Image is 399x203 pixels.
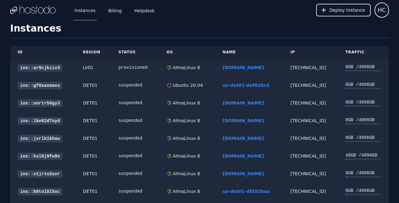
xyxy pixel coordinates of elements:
[222,65,264,70] a: [DOMAIN_NAME]
[167,154,171,158] img: AlmaLinux 8
[83,64,103,71] div: LV01
[118,135,151,141] div: suspended
[345,81,381,88] div: 0 GB / 4096 GB
[10,46,75,59] th: ID
[167,118,171,123] img: AlmaLinux 8
[83,100,103,106] div: DET01
[345,134,381,141] div: 0 GB / 4096 GB
[83,82,103,88] div: DET01
[118,170,151,177] div: suspended
[167,189,171,194] img: AlmaLinux 8
[345,117,381,123] div: 0 GB / 4096 GB
[290,188,330,194] div: [TECHNICAL_ID]
[159,46,215,59] th: OS
[118,100,151,106] div: suspended
[10,23,389,38] h1: Instances
[215,46,283,59] th: Name
[290,100,330,106] div: [TECHNICAL_ID]
[171,64,200,71] div: AlmaLinux 8
[338,46,389,59] th: Traffic
[111,46,159,59] th: Status
[290,153,330,159] div: [TECHNICAL_ID]
[75,46,111,59] th: Region
[118,82,151,88] div: suspended
[171,188,200,194] div: AlmaLinux 8
[222,189,270,194] a: us-det01-df582baa
[345,64,381,70] div: 0 GB / 4096 GB
[171,170,200,177] div: AlmaLinux 8
[290,135,330,141] div: [TECHNICAL_ID]
[222,118,264,123] a: [DOMAIN_NAME]
[83,153,103,159] div: DET01
[290,64,330,71] div: [TECHNICAL_ID]
[83,170,103,177] div: DET01
[167,136,171,141] img: AlmaLinux 8
[83,188,103,194] div: DET01
[345,170,381,176] div: 0 GB / 4096 GB
[374,3,389,18] button: User menu
[167,65,171,70] img: AlmaLinux 8
[18,64,62,72] a: ins::ar9cjkiiv3
[222,100,264,105] a: [DOMAIN_NAME]
[171,100,200,106] div: AlmaLinux 8
[18,117,62,125] a: ins::lke62d7uyd
[290,82,330,88] div: [TECHNICAL_ID]
[18,135,62,142] a: ins::jxrlk1khau
[18,152,62,160] a: ins::hxl8j9fw9v
[378,6,386,15] span: HC
[290,117,330,124] div: [TECHNICAL_ID]
[171,135,200,141] div: AlmaLinux 8
[222,171,264,176] a: [DOMAIN_NAME]
[329,7,365,13] span: Deploy Instance
[118,188,151,194] div: suspended
[118,64,151,71] div: provisioned
[222,153,264,158] a: [DOMAIN_NAME]
[83,117,103,124] div: DET01
[345,152,381,158] div: 48 GB / 4096 GB
[18,170,62,178] a: ins::x1jrto2uvr
[283,46,338,59] th: IP
[222,83,269,88] a: us-det01-def82bc5
[345,99,381,105] div: 0 GB / 4096 GB
[118,117,151,124] div: suspended
[18,99,62,107] a: ins::unrtr56gy3
[290,170,330,177] div: [TECHNICAL_ID]
[10,5,56,15] img: Logo
[345,188,381,194] div: 0 GB / 4096 GB
[167,171,171,176] img: AlmaLinux 8
[167,101,171,105] img: AlmaLinux 8
[222,136,264,141] a: [DOMAIN_NAME]
[167,83,171,88] img: Ubuntu 20.04
[83,135,103,141] div: DET01
[171,117,200,124] div: AlmaLinux 8
[316,4,371,16] button: Deploy Instance
[118,153,151,159] div: suspended
[171,153,200,159] div: AlmaLinux 8
[171,82,203,88] div: Ubuntu 20.04
[18,188,62,195] a: ins::b6tol8l5xc
[18,82,62,89] a: ins::gf0aaxmaes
